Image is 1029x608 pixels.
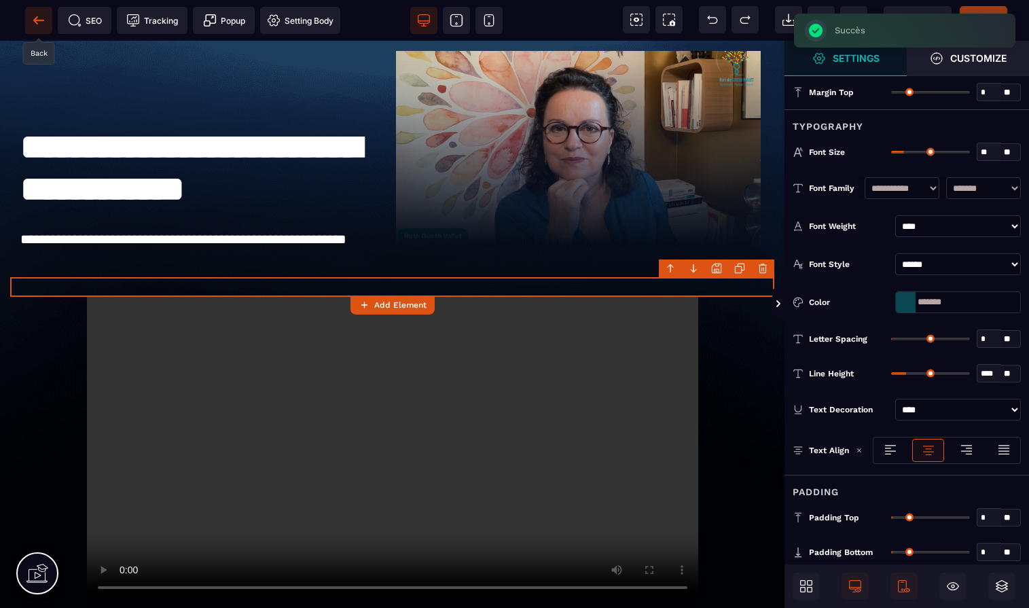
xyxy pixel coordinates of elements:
[809,296,890,309] div: Color
[623,6,650,33] span: View components
[809,181,858,195] div: Font Family
[988,573,1015,600] span: Open Layers
[784,109,1029,135] div: Typography
[809,219,890,233] div: Font Weight
[833,53,880,63] strong: Settings
[793,573,820,600] span: Open Blocks
[350,296,435,315] button: Add Element
[884,6,952,33] span: Preview
[126,14,178,27] span: Tracking
[203,14,245,27] span: Popup
[809,403,890,416] div: Text Decoration
[939,573,967,600] span: Hide/Show Block
[809,368,854,379] span: Line Height
[655,6,683,33] span: Screenshot
[809,547,873,558] span: Padding Bottom
[793,444,849,457] p: Text Align
[890,573,918,600] span: Mobile Only
[950,53,1007,63] strong: Customize
[374,300,427,310] strong: Add Element
[809,334,867,344] span: Letter Spacing
[856,447,863,454] img: loading
[842,573,869,600] span: Desktop Only
[809,257,890,271] div: Font Style
[784,41,907,76] span: Settings
[68,14,102,27] span: SEO
[809,512,859,523] span: Padding Top
[907,41,1029,76] span: Open Style Manager
[809,147,845,158] span: Font Size
[267,14,333,27] span: Setting Body
[396,10,761,206] img: fbf5b3c490af91b352edde31fa6bdddf_Capture_d%E2%80%99e%CC%81cran_2023-01-03_a%CC%80_11.34.20.png
[809,87,854,98] span: Margin Top
[784,475,1029,500] div: Padding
